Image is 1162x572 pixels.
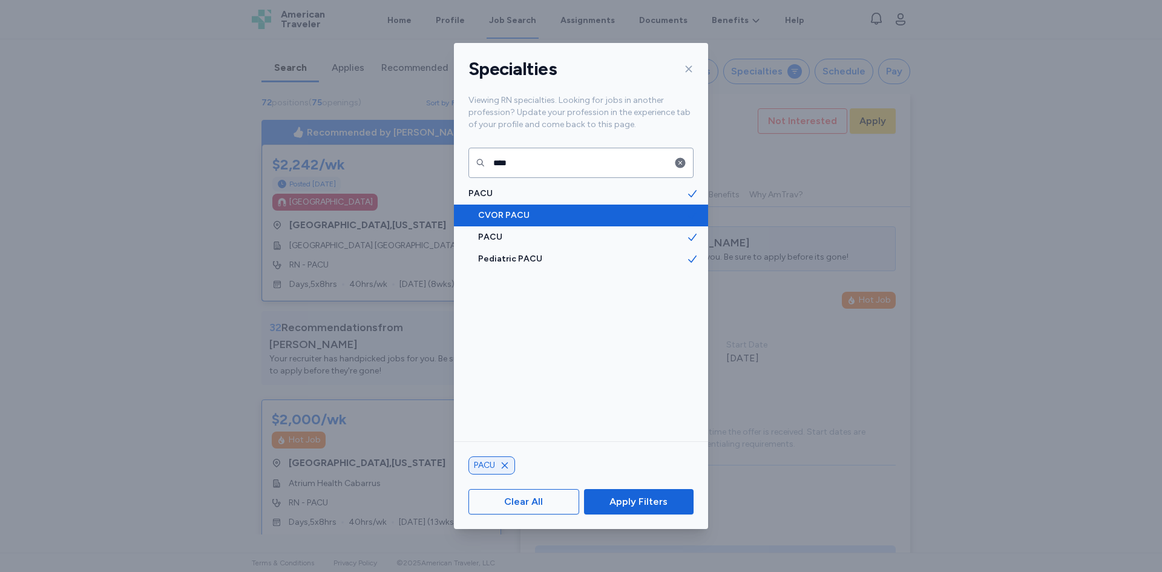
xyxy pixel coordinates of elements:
[468,188,686,200] span: PACU
[474,459,495,472] span: PACU
[609,495,668,509] span: Apply Filters
[454,94,708,145] div: Viewing RN specialties. Looking for jobs in another profession? Update your profession in the exp...
[478,231,686,243] span: PACU
[468,58,557,81] h1: Specialties
[468,489,579,514] button: Clear All
[478,209,686,222] span: CVOR PACU
[504,495,543,509] span: Clear All
[584,489,694,514] button: Apply Filters
[478,253,686,265] span: Pediatric PACU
